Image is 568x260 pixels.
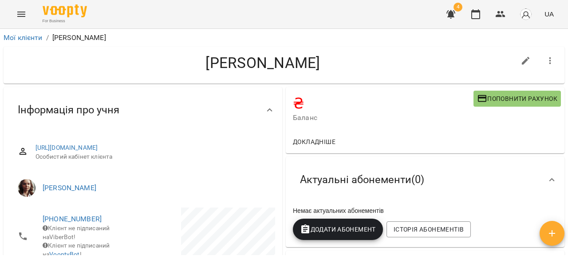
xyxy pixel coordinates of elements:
span: Інформація про учня [18,103,119,117]
span: Клієнт не підписаний на ! [43,242,110,258]
img: Voopty Logo [43,4,87,17]
a: Мої клієнти [4,33,43,42]
span: Актуальні абонементи ( 0 ) [300,173,424,187]
span: Поповнити рахунок [477,93,557,104]
span: For Business [43,18,87,24]
button: Докладніше [289,134,339,150]
nav: breadcrumb [4,32,564,43]
div: Немає актуальних абонементів [291,204,559,217]
button: Поповнити рахунок [473,91,561,107]
h4: ₴ [293,94,473,112]
button: Menu [11,4,32,25]
span: Додати Абонемент [300,224,376,235]
span: Особистий кабінет клієнта [35,152,268,161]
button: UA [541,6,557,22]
button: Додати Абонемент [293,219,383,240]
span: UA [544,9,554,19]
p: [PERSON_NAME] [52,32,106,43]
div: Актуальні абонементи(0) [286,157,564,203]
span: Баланс [293,112,473,123]
span: Історія абонементів [394,224,464,235]
h4: [PERSON_NAME] [11,54,515,72]
img: avatar_s.png [520,8,532,20]
img: Дарина Святославівна Марціновська [18,179,35,197]
a: VooptyBot [49,251,79,258]
span: 4 [454,3,462,12]
li: / [46,32,49,43]
a: [PERSON_NAME] [43,184,96,192]
div: Інформація про учня [4,87,282,133]
button: Історія абонементів [387,221,471,237]
a: [URL][DOMAIN_NAME] [35,144,98,151]
span: Клієнт не підписаний на ViberBot! [43,224,110,240]
span: Докладніше [293,136,335,147]
a: [PHONE_NUMBER] [43,215,102,223]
